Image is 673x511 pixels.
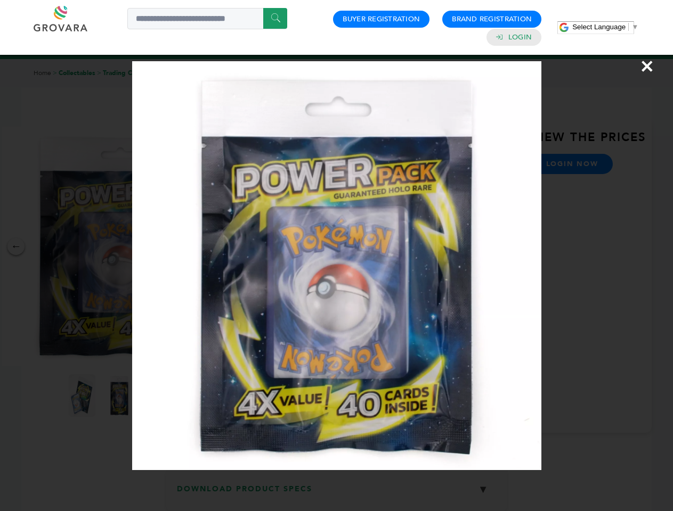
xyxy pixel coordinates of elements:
span: × [640,51,654,81]
input: Search a product or brand... [127,8,287,29]
a: Brand Registration [452,14,532,24]
span: ▼ [631,23,638,31]
a: Select Language​ [572,23,638,31]
a: Login [508,32,532,42]
a: Buyer Registration [343,14,420,24]
img: Image Preview [132,61,541,470]
span: Select Language [572,23,626,31]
